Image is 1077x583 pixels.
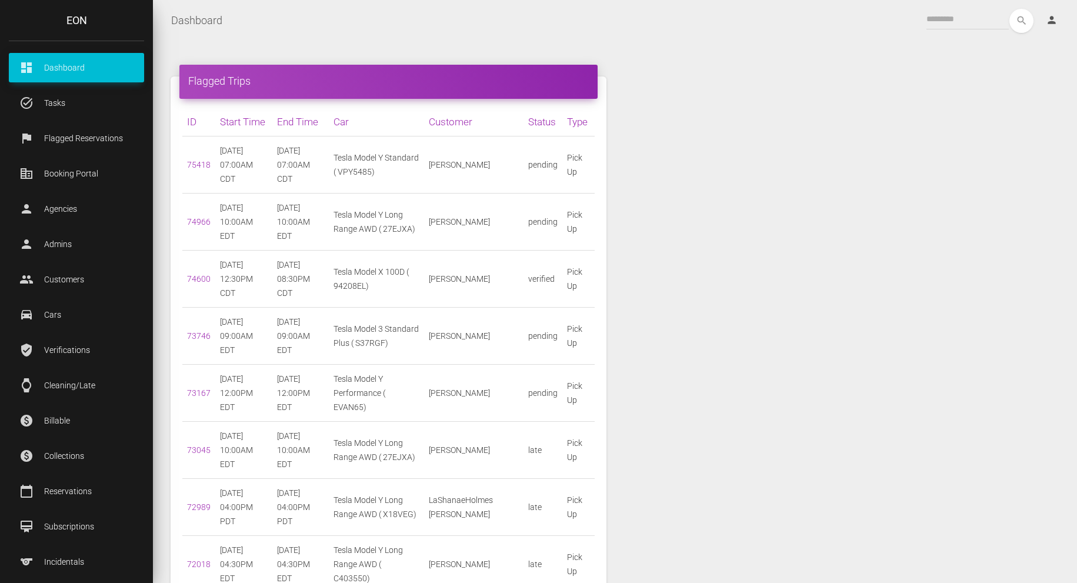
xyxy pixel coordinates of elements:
[18,377,135,394] p: Cleaning/Late
[424,479,524,536] td: LaShanaeHolmes [PERSON_NAME]
[562,308,595,365] td: Pick Up
[18,129,135,147] p: Flagged Reservations
[187,559,211,569] a: 72018
[215,251,272,308] td: [DATE] 12:30PM CDT
[9,124,144,153] a: flag Flagged Reservations
[215,194,272,251] td: [DATE] 10:00AM EDT
[215,365,272,422] td: [DATE] 12:00PM EDT
[329,251,424,308] td: Tesla Model X 100D ( 94208EL)
[562,479,595,536] td: Pick Up
[329,422,424,479] td: Tesla Model Y Long Range AWD ( 27EJXA)
[215,108,272,136] th: Start Time
[562,194,595,251] td: Pick Up
[9,371,144,400] a: watch Cleaning/Late
[9,547,144,577] a: sports Incidentals
[9,477,144,506] a: calendar_today Reservations
[562,251,595,308] td: Pick Up
[524,136,562,194] td: pending
[9,441,144,471] a: paid Collections
[18,341,135,359] p: Verifications
[18,482,135,500] p: Reservations
[329,479,424,536] td: Tesla Model Y Long Range AWD ( X18VEG)
[524,194,562,251] td: pending
[424,365,524,422] td: [PERSON_NAME]
[524,479,562,536] td: late
[524,308,562,365] td: pending
[272,108,329,136] th: End Time
[215,422,272,479] td: [DATE] 10:00AM EDT
[272,194,329,251] td: [DATE] 10:00AM EDT
[329,108,424,136] th: Car
[9,265,144,294] a: people Customers
[187,331,211,341] a: 73746
[9,512,144,541] a: card_membership Subscriptions
[9,88,144,118] a: task_alt Tasks
[187,274,211,284] a: 74600
[187,388,211,398] a: 73167
[18,200,135,218] p: Agencies
[424,422,524,479] td: [PERSON_NAME]
[187,160,211,169] a: 75418
[424,194,524,251] td: [PERSON_NAME]
[215,308,272,365] td: [DATE] 09:00AM EDT
[18,94,135,112] p: Tasks
[424,108,524,136] th: Customer
[272,422,329,479] td: [DATE] 10:00AM EDT
[18,412,135,429] p: Billable
[524,365,562,422] td: pending
[329,308,424,365] td: Tesla Model 3 Standard Plus ( S37RGF)
[18,235,135,253] p: Admins
[171,6,222,35] a: Dashboard
[187,445,211,455] a: 73045
[562,108,595,136] th: Type
[329,365,424,422] td: Tesla Model Y Performance ( EVAN65)
[18,271,135,288] p: Customers
[524,108,562,136] th: Status
[18,165,135,182] p: Booking Portal
[524,251,562,308] td: verified
[272,308,329,365] td: [DATE] 09:00AM EDT
[524,422,562,479] td: late
[562,136,595,194] td: Pick Up
[424,308,524,365] td: [PERSON_NAME]
[562,365,595,422] td: Pick Up
[18,447,135,465] p: Collections
[9,159,144,188] a: corporate_fare Booking Portal
[18,59,135,76] p: Dashboard
[9,406,144,435] a: paid Billable
[182,108,215,136] th: ID
[188,74,589,88] h4: Flagged Trips
[1046,14,1058,26] i: person
[9,300,144,329] a: drive_eta Cars
[187,502,211,512] a: 72989
[424,251,524,308] td: [PERSON_NAME]
[9,335,144,365] a: verified_user Verifications
[329,194,424,251] td: Tesla Model Y Long Range AWD ( 27EJXA)
[424,136,524,194] td: [PERSON_NAME]
[9,53,144,82] a: dashboard Dashboard
[272,136,329,194] td: [DATE] 07:00AM CDT
[562,422,595,479] td: Pick Up
[187,217,211,226] a: 74966
[9,229,144,259] a: person Admins
[1009,9,1033,33] button: search
[272,365,329,422] td: [DATE] 12:00PM EDT
[18,518,135,535] p: Subscriptions
[1037,9,1068,32] a: person
[215,136,272,194] td: [DATE] 07:00AM CDT
[18,306,135,324] p: Cars
[272,251,329,308] td: [DATE] 08:30PM CDT
[329,136,424,194] td: Tesla Model Y Standard ( VPY5485)
[18,553,135,571] p: Incidentals
[9,194,144,224] a: person Agencies
[272,479,329,536] td: [DATE] 04:00PM PDT
[215,479,272,536] td: [DATE] 04:00PM PDT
